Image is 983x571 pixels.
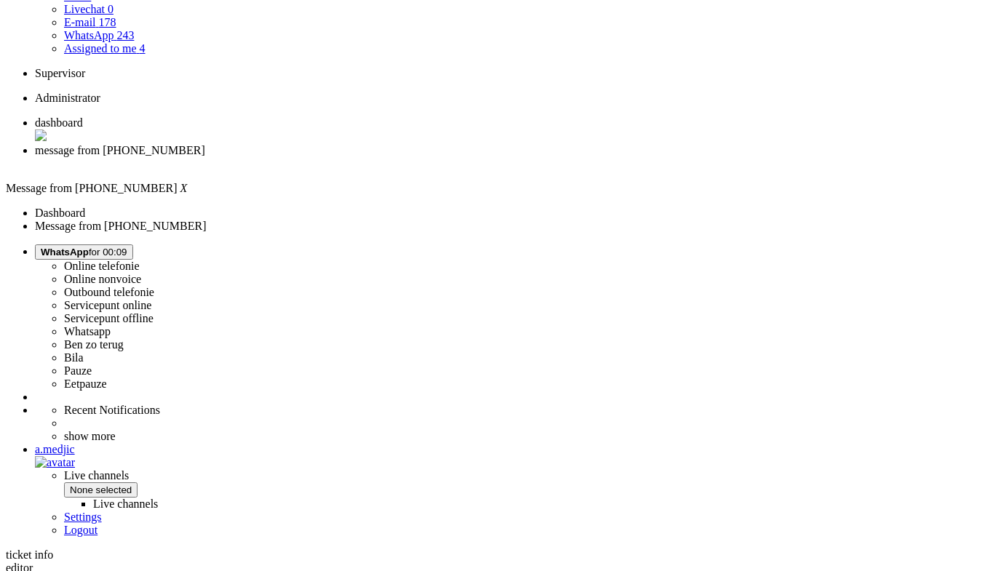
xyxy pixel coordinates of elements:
a: Settings [64,511,102,523]
label: Ben zo terug [64,338,124,351]
a: Logout [64,524,97,536]
div: Close tab [35,157,977,170]
a: Assigned to me 4 [64,42,146,55]
li: Dashboard [35,207,977,220]
label: Live channels [93,498,158,510]
a: a.medjic [35,443,977,468]
li: WhatsAppfor 00:09 Online telefonieOnline nonvoiceOutbound telefonieServicepunt onlineServicepunt ... [35,244,977,391]
label: Whatsapp [64,325,111,338]
a: show more [64,430,116,442]
span: message from [PHONE_NUMBER] [35,144,205,156]
li: Dashboard [35,116,977,144]
span: Message from [PHONE_NUMBER] [6,182,178,194]
a: WhatsApp 243 [64,29,134,41]
label: Pauze [64,364,92,377]
span: 178 [99,16,116,28]
span: Assigned to me [64,42,137,55]
a: E-mail 178 [64,16,116,28]
label: Servicepunt online [64,299,151,311]
label: Outbound telefonie [64,286,154,298]
div: ticket info [6,548,977,562]
span: 243 [116,29,134,41]
span: dashboard [35,116,83,129]
span: 4 [140,42,146,55]
button: None selected [64,482,138,498]
label: Online telefonie [64,260,140,272]
li: Administrator [35,92,977,105]
li: Message from [PHONE_NUMBER] [35,220,977,233]
img: avatar [35,456,75,469]
div: a.medjic [35,443,977,456]
span: None selected [70,484,132,495]
li: 21570 [35,144,977,170]
i: X [180,182,188,194]
li: Supervisor [35,67,977,80]
body: Rich Text Area. Press ALT-0 for help. [6,6,212,75]
li: Recent Notifications [64,404,977,417]
span: WhatsApp [64,29,114,41]
button: WhatsAppfor 00:09 [35,244,133,260]
span: 0 [108,3,114,15]
label: Bila [64,351,84,364]
label: Servicepunt offline [64,312,154,324]
div: Close tab [35,129,977,144]
span: Livechat [64,3,105,15]
span: Live channels [64,469,977,511]
img: ic_close.svg [35,129,47,141]
label: Eetpauze [64,378,107,390]
span: WhatsApp [41,247,89,257]
span: for 00:09 [41,247,127,257]
span: E-mail [64,16,96,28]
a: Livechat 0 [64,3,114,15]
label: Online nonvoice [64,273,141,285]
